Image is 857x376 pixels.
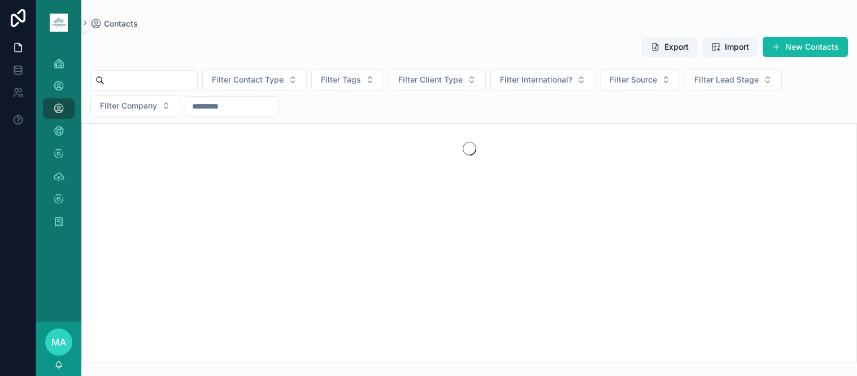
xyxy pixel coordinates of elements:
[389,69,486,90] button: Select Button
[51,335,66,349] span: MA
[398,74,463,85] span: Filter Client Type
[694,74,759,85] span: Filter Lead Stage
[490,69,595,90] button: Select Button
[702,37,758,57] button: Import
[311,69,384,90] button: Select Button
[725,41,749,53] span: Import
[321,74,361,85] span: Filter Tags
[100,100,157,111] span: Filter Company
[763,37,848,57] button: New Contacts
[685,69,782,90] button: Select Button
[202,69,307,90] button: Select Button
[610,74,657,85] span: Filter Source
[90,18,138,29] a: Contacts
[500,74,572,85] span: Filter International?
[36,45,81,247] div: scrollable content
[104,18,138,29] span: Contacts
[50,14,68,32] img: App logo
[90,95,180,116] button: Select Button
[212,74,284,85] span: Filter Contact Type
[600,69,680,90] button: Select Button
[642,37,698,57] button: Export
